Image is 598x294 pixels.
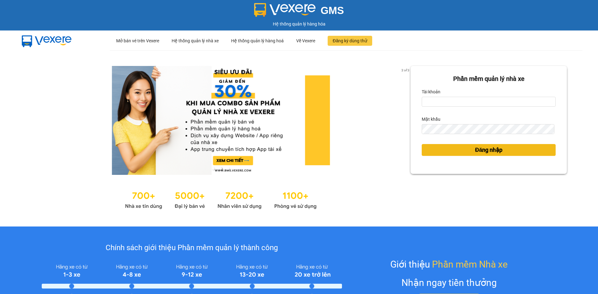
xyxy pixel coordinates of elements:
div: Chính sách giới thiệu Phần mềm quản lý thành công [42,242,342,254]
span: Đăng nhập [475,146,502,154]
div: Phần mềm quản lý nhà xe [422,74,556,84]
li: slide item 2 [220,167,222,170]
span: Phần mềm Nhà xe [432,257,508,272]
li: slide item 3 [227,167,230,170]
div: Hệ thống quản lý nhà xe [172,31,219,51]
img: mbUUG5Q.png [16,30,78,51]
div: Nhận ngay tiền thưởng [401,275,497,290]
button: Đăng nhập [422,144,556,156]
button: previous slide / item [31,66,40,175]
img: Statistics.png [125,187,317,211]
span: GMS [320,5,344,16]
div: Hệ thống quản lý hàng hóa [2,21,596,27]
label: Mật khẩu [422,114,440,124]
input: Tài khoản [422,97,556,107]
div: Về Vexere [296,31,315,51]
input: Mật khẩu [422,124,554,134]
span: Đăng ký dùng thử [333,37,367,44]
p: 2 of 3 [400,66,411,74]
button: next slide / item [402,66,411,175]
img: logo 2 [254,3,316,17]
div: Mở bán vé trên Vexere [116,31,159,51]
li: slide item 1 [212,167,215,170]
div: Giới thiệu [390,257,508,272]
div: Hệ thống quản lý hàng hoá [231,31,284,51]
button: Đăng ký dùng thử [328,36,372,46]
label: Tài khoản [422,87,440,97]
a: GMS [254,9,344,14]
